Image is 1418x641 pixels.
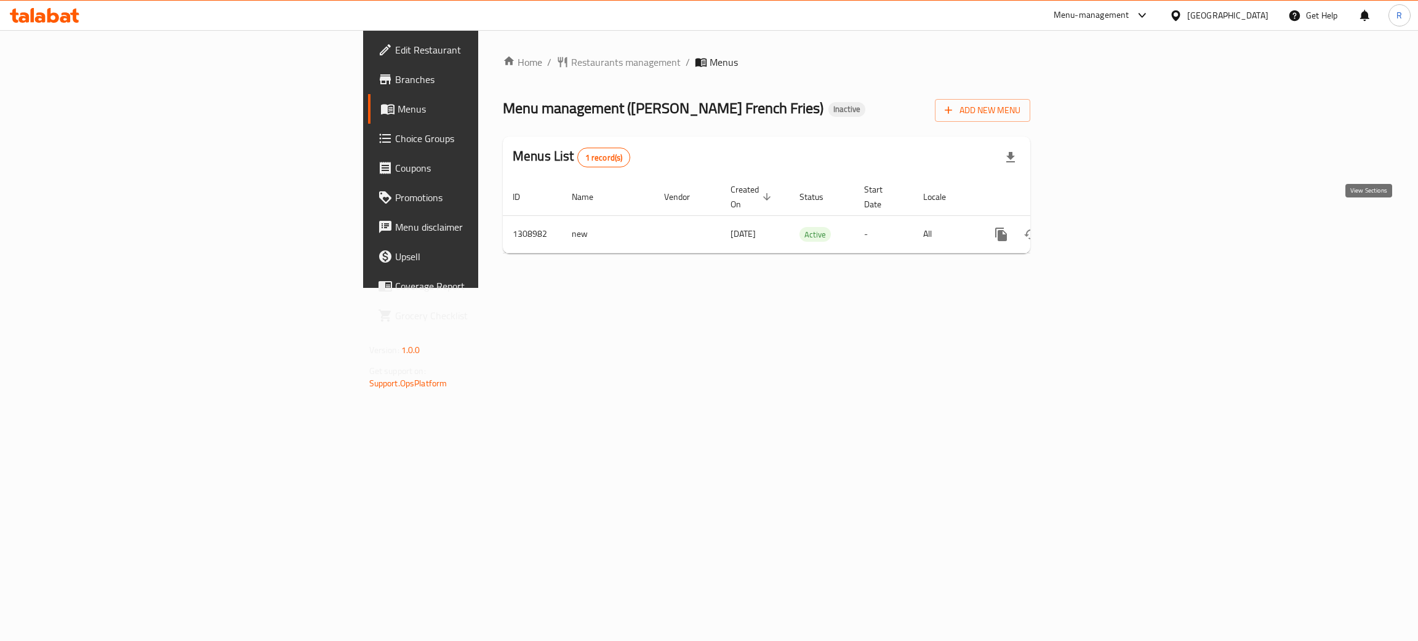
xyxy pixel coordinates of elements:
[401,342,420,358] span: 1.0.0
[395,161,590,175] span: Coupons
[368,35,600,65] a: Edit Restaurant
[686,55,690,70] li: /
[935,99,1030,122] button: Add New Menu
[710,55,738,70] span: Menus
[571,55,681,70] span: Restaurants management
[395,190,590,205] span: Promotions
[1187,9,1268,22] div: [GEOGRAPHIC_DATA]
[395,249,590,264] span: Upsell
[799,227,831,242] div: Active
[854,215,913,253] td: -
[913,215,977,253] td: All
[395,279,590,293] span: Coverage Report
[923,189,962,204] span: Locale
[368,212,600,242] a: Menu disclaimer
[977,178,1115,216] th: Actions
[996,143,1025,172] div: Export file
[369,342,399,358] span: Version:
[828,102,865,117] div: Inactive
[799,189,839,204] span: Status
[987,220,1016,249] button: more
[368,271,600,301] a: Coverage Report
[731,226,756,242] span: [DATE]
[368,124,600,153] a: Choice Groups
[1054,8,1129,23] div: Menu-management
[556,55,681,70] a: Restaurants management
[368,183,600,212] a: Promotions
[513,147,630,167] h2: Menus List
[368,301,600,330] a: Grocery Checklist
[503,55,1030,70] nav: breadcrumb
[368,153,600,183] a: Coupons
[398,102,590,116] span: Menus
[395,131,590,146] span: Choice Groups
[828,104,865,114] span: Inactive
[369,375,447,391] a: Support.OpsPlatform
[368,65,600,94] a: Branches
[578,152,630,164] span: 1 record(s)
[513,189,536,204] span: ID
[945,103,1020,118] span: Add New Menu
[503,94,823,122] span: Menu management ( [PERSON_NAME] French Fries )
[395,220,590,234] span: Menu disclaimer
[799,228,831,242] span: Active
[664,189,706,204] span: Vendor
[368,94,600,124] a: Menus
[395,308,590,323] span: Grocery Checklist
[572,189,609,204] span: Name
[369,363,426,379] span: Get support on:
[368,242,600,271] a: Upsell
[1396,9,1402,22] span: R
[562,215,654,253] td: new
[503,178,1115,253] table: enhanced table
[864,182,899,212] span: Start Date
[577,148,631,167] div: Total records count
[395,72,590,87] span: Branches
[395,42,590,57] span: Edit Restaurant
[731,182,775,212] span: Created On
